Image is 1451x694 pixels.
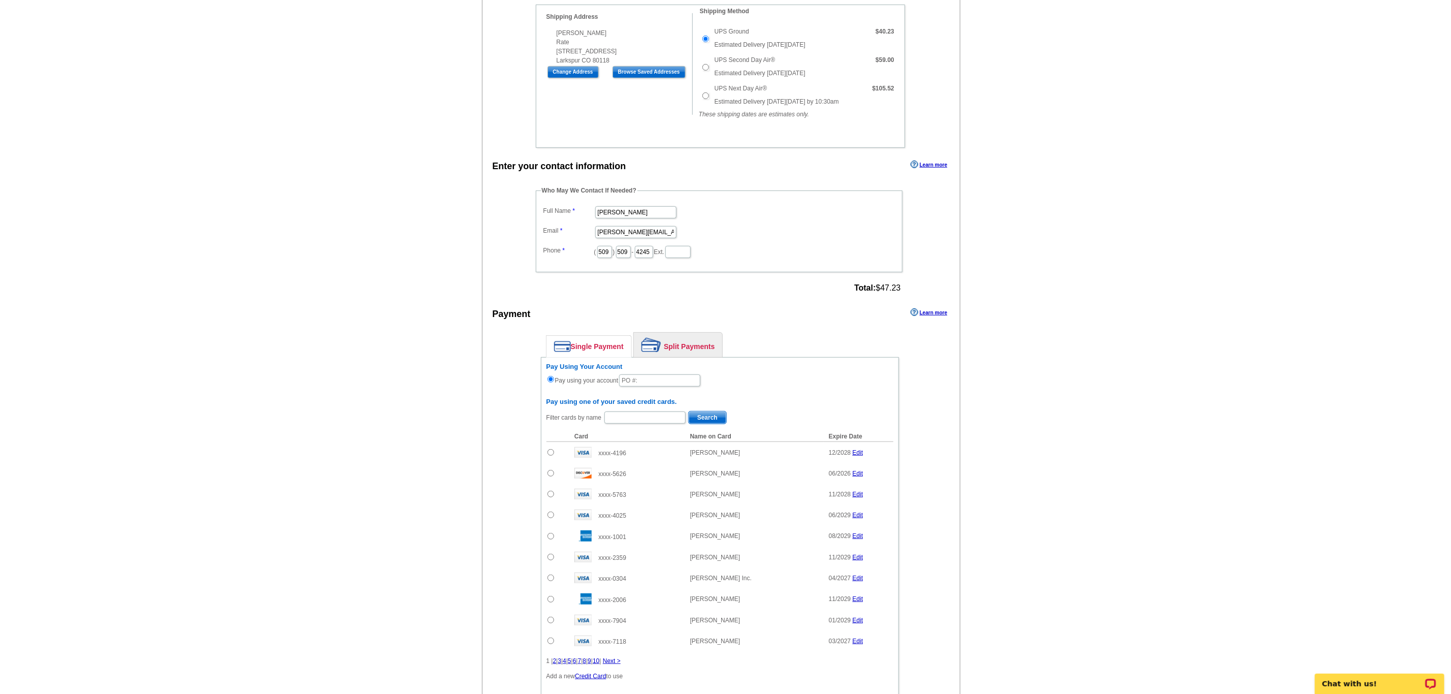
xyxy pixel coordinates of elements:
[872,85,894,92] strong: $105.52
[829,575,851,582] span: 04/2027
[568,657,571,665] a: 5
[619,374,700,387] input: PO #:
[911,161,947,169] a: Learn more
[553,657,557,665] a: 2
[588,657,591,665] a: 9
[574,573,592,583] img: visa.gif
[574,510,592,520] img: visa.gif
[690,470,740,477] span: [PERSON_NAME]
[598,533,626,541] span: xxxx-1001
[690,617,740,624] span: [PERSON_NAME]
[853,532,863,540] a: Edit
[574,593,592,605] img: amex.gif
[598,596,626,604] span: xxxx-2006
[829,449,851,456] span: 12/2028
[641,338,661,352] img: split-payment.png
[853,575,863,582] a: Edit
[853,491,863,498] a: Edit
[598,638,626,645] span: xxxx-7118
[829,491,851,498] span: 11/2028
[715,55,776,65] label: UPS Second Day Air®
[876,28,894,35] strong: $40.23
[853,617,863,624] a: Edit
[690,512,740,519] span: [PERSON_NAME]
[715,70,805,77] span: Estimated Delivery [DATE][DATE]
[578,657,582,665] a: 7
[911,308,947,317] a: Learn more
[699,7,750,16] legend: Shipping Method
[690,595,740,603] span: [PERSON_NAME]
[598,491,626,498] span: xxxx-5763
[690,638,740,645] span: [PERSON_NAME]
[829,532,851,540] span: 08/2029
[558,657,561,665] a: 3
[598,575,626,582] span: xxxx-0304
[715,98,839,105] span: Estimated Delivery [DATE][DATE] by 10:30am
[574,530,592,542] img: amex.gif
[853,554,863,561] a: Edit
[688,411,727,424] button: Search
[715,27,749,36] label: UPS Ground
[574,468,592,479] img: disc.gif
[854,283,876,292] strong: Total:
[598,554,626,561] span: xxxx-2359
[546,413,602,422] label: Filter cards by name
[690,532,740,540] span: [PERSON_NAME]
[543,206,594,215] label: Full Name
[546,13,692,20] h4: Shipping Address
[574,552,592,562] img: visa.gif
[699,111,809,118] em: These shipping dates are estimates only.
[853,449,863,456] a: Edit
[690,554,740,561] span: [PERSON_NAME]
[574,447,592,458] img: visa.gif
[853,638,863,645] a: Edit
[853,595,863,603] a: Edit
[853,512,863,519] a: Edit
[598,512,626,519] span: xxxx-4025
[634,333,722,357] a: Split Payments
[546,656,893,666] div: 1 | | | | | | | | | |
[829,617,851,624] span: 01/2029
[685,431,824,442] th: Name on Card
[543,226,594,235] label: Email
[824,431,893,442] th: Expire Date
[1308,662,1451,694] iframe: LiveChat chat widget
[493,307,531,321] div: Payment
[829,554,851,561] span: 11/2029
[603,657,621,665] a: Next >
[546,363,893,388] div: Pay using your account
[598,450,626,457] span: xxxx-4196
[829,595,851,603] span: 11/2029
[541,186,637,195] legend: Who May We Contact If Needed?
[546,672,893,681] p: Add a new to use
[546,336,631,357] a: Single Payment
[546,28,692,65] div: [PERSON_NAME] Rate [STREET_ADDRESS] Larkspur CO 80118
[690,491,740,498] span: [PERSON_NAME]
[715,84,767,93] label: UPS Next Day Air®
[569,431,685,442] th: Card
[598,470,626,478] span: xxxx-5626
[554,341,571,352] img: single-payment.png
[493,160,626,173] div: Enter your contact information
[853,470,863,477] a: Edit
[854,283,900,293] span: $47.23
[574,615,592,625] img: visa.gif
[543,246,594,255] label: Phone
[593,657,599,665] a: 10
[575,673,606,680] a: Credit Card
[829,512,851,519] span: 06/2029
[598,617,626,624] span: xxxx-7904
[689,412,726,424] span: Search
[829,470,851,477] span: 06/2026
[541,243,897,259] dd: ( ) - Ext.
[546,363,893,371] h6: Pay Using Your Account
[573,657,576,665] a: 6
[574,636,592,646] img: visa.gif
[547,66,599,78] input: Change Address
[876,56,894,64] strong: $59.00
[563,657,566,665] a: 4
[715,41,805,48] span: Estimated Delivery [DATE][DATE]
[574,489,592,499] img: visa.gif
